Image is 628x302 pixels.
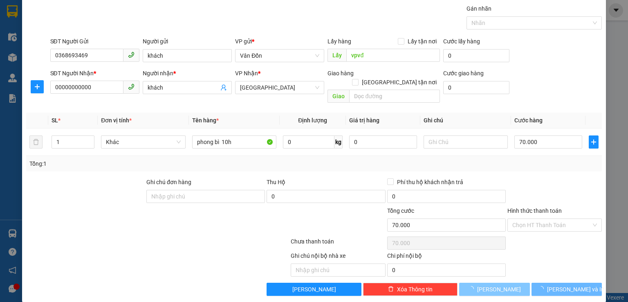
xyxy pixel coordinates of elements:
span: Giá trị hàng [349,117,379,124]
span: [PERSON_NAME] [292,285,336,294]
span: Lấy hàng [327,38,351,45]
button: [PERSON_NAME] [267,283,361,296]
div: Tổng: 1 [29,159,243,168]
label: Hình thức thanh toán [507,207,562,214]
span: plus [31,83,43,90]
span: Tên hàng [192,117,219,124]
button: plus [589,135,599,149]
span: [PERSON_NAME] và In [547,285,604,294]
label: Cước lấy hàng [443,38,480,45]
label: Cước giao hàng [443,70,484,77]
button: delete [29,135,43,149]
span: Lấy [327,49,346,62]
button: plus [31,80,44,93]
span: Định lượng [298,117,327,124]
span: Giao hàng [327,70,354,77]
input: Cước lấy hàng [443,49,509,62]
div: VP gửi [235,37,324,46]
span: Cước hàng [514,117,543,124]
input: Nhập ghi chú [291,264,385,277]
span: phone [128,83,135,90]
input: VD: Bàn, Ghế [192,135,276,149]
label: Ghi chú đơn hàng [146,179,191,185]
span: Tổng cước [387,207,414,214]
input: 0 [349,135,417,149]
div: Chi phí nội bộ [387,251,506,264]
span: Phí thu hộ khách nhận trả [394,178,467,187]
span: phone [128,52,135,58]
button: deleteXóa Thông tin [363,283,458,296]
span: Xóa Thông tin [397,285,433,294]
label: Gán nhãn [467,5,491,12]
span: delete [388,286,394,293]
span: Khác [106,136,180,148]
span: VP Nhận [235,70,258,77]
span: Giao [327,90,349,103]
input: Dọc đường [349,90,440,103]
input: Dọc đường [346,49,440,62]
span: user-add [220,84,227,91]
button: [PERSON_NAME] và In [532,283,602,296]
span: Đơn vị tính [101,117,132,124]
input: Ghi Chú [424,135,508,149]
div: Chưa thanh toán [290,237,386,251]
span: Lấy tận nơi [404,37,440,46]
input: Cước giao hàng [443,81,509,94]
span: plus [589,139,598,145]
span: loading [538,286,547,292]
span: [PERSON_NAME] [477,285,521,294]
button: [PERSON_NAME] [459,283,530,296]
span: loading [468,286,477,292]
div: Ghi chú nội bộ nhà xe [291,251,385,264]
span: [GEOGRAPHIC_DATA] tận nơi [359,78,440,87]
th: Ghi chú [420,113,511,128]
span: Vân Đồn [240,50,319,62]
span: Hà Nội [240,81,319,94]
input: Ghi chú đơn hàng [146,190,265,203]
div: Người nhận [143,69,232,78]
div: SĐT Người Gửi [50,37,139,46]
div: SĐT Người Nhận [50,69,139,78]
span: kg [334,135,343,149]
span: SL [52,117,58,124]
span: Thu Hộ [267,179,285,185]
div: Người gửi [143,37,232,46]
